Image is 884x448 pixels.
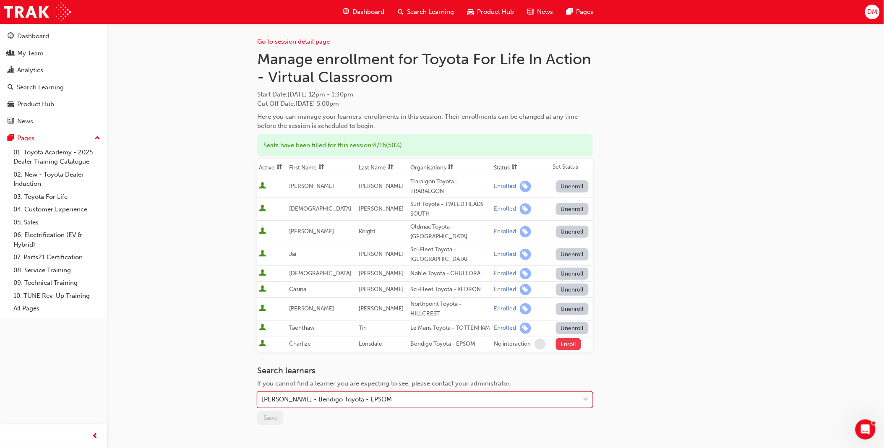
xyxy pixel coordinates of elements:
span: Knight [359,228,376,235]
span: Jai [289,250,296,258]
span: User is active [259,340,266,348]
button: Unenroll [556,322,589,334]
span: [PERSON_NAME] [289,228,334,235]
span: [PERSON_NAME] [359,250,404,258]
div: Enrolled [494,182,516,190]
span: Product Hub [477,7,514,17]
button: Unenroll [556,303,589,315]
a: Trak [4,3,71,21]
span: User is active [259,205,266,213]
span: [DEMOGRAPHIC_DATA] [289,205,351,212]
a: 09. Technical Training [10,276,104,289]
a: Dashboard [3,29,104,44]
span: sorting-icon [276,164,282,171]
span: User is active [259,182,266,190]
span: sorting-icon [512,164,518,171]
button: Save [257,411,283,425]
span: [PERSON_NAME] [289,182,334,190]
button: Unenroll [556,203,589,215]
span: prev-icon [92,431,99,442]
a: guage-iconDashboard [336,3,391,21]
span: learningRecordVerb_ENROLL-icon [520,181,531,192]
span: [PERSON_NAME] [359,286,404,293]
span: Charlize [289,340,311,347]
a: All Pages [10,302,104,315]
a: news-iconNews [521,3,560,21]
span: learningRecordVerb_ENROLL-icon [520,226,531,237]
span: Cut Off Date : [DATE] 5:00pm [257,100,339,107]
a: 04. Customer Experience [10,203,104,216]
div: Sci-Fleet Toyota - [GEOGRAPHIC_DATA] [410,245,491,264]
a: pages-iconPages [560,3,600,21]
th: Toggle SortBy [357,159,408,175]
a: Search Learning [3,80,104,95]
span: Casina [289,286,306,293]
span: learningRecordVerb_ENROLL-icon [520,203,531,215]
span: Lonsdale [359,340,382,347]
span: User is active [259,285,266,294]
div: Noble Toyota - CHULLORA [410,269,491,279]
h1: Manage enrollment for Toyota For Life In Action - Virtual Classroom [257,50,593,86]
button: Unenroll [556,226,589,238]
div: Enrolled [494,270,516,278]
button: Enroll [556,338,581,350]
span: learningRecordVerb_ENROLL-icon [520,323,531,334]
span: Search Learning [407,7,454,17]
span: learningRecordVerb_ENROLL-icon [520,303,531,315]
th: Toggle SortBy [287,159,357,175]
span: [PERSON_NAME] [359,205,404,212]
span: [DEMOGRAPHIC_DATA] [289,270,351,277]
a: Analytics [3,63,104,78]
a: 07. Parts21 Certification [10,251,104,264]
span: people-icon [8,50,14,57]
span: learningRecordVerb_NONE-icon [535,339,546,350]
span: News [537,7,553,17]
span: chart-icon [8,67,14,74]
div: Analytics [17,65,43,75]
a: Product Hub [3,96,104,112]
span: [DATE] 12pm - 1:30pm [287,91,353,98]
span: User is active [259,324,266,332]
div: My Team [17,49,44,58]
div: Enrolled [494,228,516,236]
span: news-icon [8,118,14,125]
span: up-icon [94,133,100,144]
span: [PERSON_NAME] [359,270,404,277]
a: 03. Toyota For Life [10,190,104,203]
span: DM [867,7,877,17]
span: search-icon [398,7,404,17]
div: Traralgon Toyota - TRARALGON [410,177,491,196]
span: If you cannot find a learner you are expecting to see, please contact your administrator. [257,380,511,387]
div: Dashboard [17,31,49,41]
div: Here you can manage your learners' enrollments in this session. Their enrollments can be changed ... [257,112,593,131]
div: Bendigo Toyota - EPSOM [410,339,491,349]
th: Toggle SortBy [257,159,287,175]
button: DM [865,5,880,19]
iframe: Intercom live chat [855,419,876,440]
span: car-icon [467,7,474,17]
a: 08. Service Training [10,264,104,277]
button: DashboardMy TeamAnalyticsSearch LearningProduct HubNews [3,27,104,130]
span: car-icon [8,101,14,108]
span: search-icon [8,84,13,91]
span: learningRecordVerb_ENROLL-icon [520,268,531,279]
a: News [3,114,104,129]
th: Toggle SortBy [409,159,493,175]
div: Product Hub [17,99,54,109]
div: Oldmac Toyota - [GEOGRAPHIC_DATA] [410,222,491,241]
button: Unenroll [556,268,589,280]
div: Enrolled [494,205,516,213]
span: Taehthaw [289,324,315,331]
span: [PERSON_NAME] [359,305,404,312]
span: [PERSON_NAME] [289,305,334,312]
div: [PERSON_NAME] - Bendigo Toyota - EPSOM [262,395,392,405]
span: sorting-icon [318,164,324,171]
span: [PERSON_NAME] [359,182,404,190]
button: Pages [3,130,104,146]
span: Pages [576,7,593,17]
div: Enrolled [494,286,516,294]
div: Enrolled [494,250,516,258]
button: Unenroll [556,284,589,296]
span: news-icon [527,7,534,17]
div: Le Mans Toyota - TOTTENHAM [410,323,491,333]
